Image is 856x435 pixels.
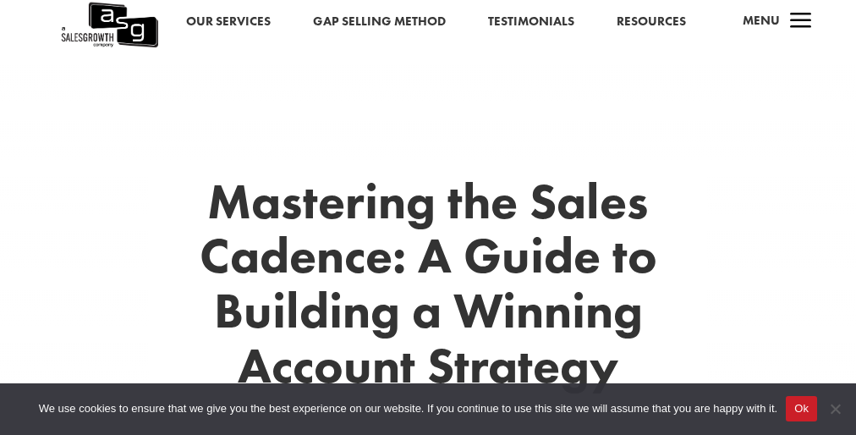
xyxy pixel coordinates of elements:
button: Ok [786,396,817,421]
a: Our Services [186,11,271,33]
a: Gap Selling Method [313,11,446,33]
span: No [826,400,843,417]
span: a [784,5,818,39]
h1: Mastering the Sales Cadence: A Guide to Building a Winning Account Strategy [149,174,707,402]
a: Testimonials [488,11,574,33]
a: Resources [617,11,686,33]
span: Menu [743,12,780,29]
span: We use cookies to ensure that we give you the best experience on our website. If you continue to ... [39,400,777,417]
